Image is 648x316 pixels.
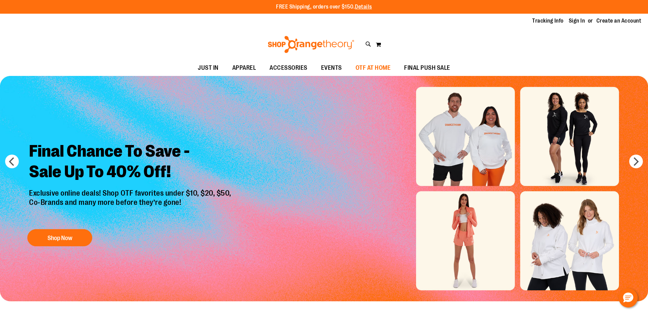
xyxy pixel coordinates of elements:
a: Tracking Info [532,17,564,25]
img: Shop Orangetheory [267,36,355,53]
a: Create an Account [596,17,642,25]
a: JUST IN [191,60,225,76]
h2: Final Chance To Save - Sale Up To 40% Off! [24,136,238,189]
a: EVENTS [314,60,349,76]
button: Hello, have a question? Let’s chat. [619,288,638,307]
a: APPAREL [225,60,263,76]
a: Final Chance To Save -Sale Up To 40% Off! Exclusive online deals! Shop OTF favorites under $10, $... [24,136,238,250]
span: JUST IN [198,60,219,76]
span: APPAREL [232,60,256,76]
p: FREE Shipping, orders over $150. [276,3,372,11]
a: Sign In [569,17,585,25]
a: OTF AT HOME [349,60,398,76]
span: EVENTS [321,60,342,76]
a: ACCESSORIES [263,60,314,76]
button: next [629,155,643,168]
a: Details [355,4,372,10]
span: FINAL PUSH SALE [404,60,450,76]
p: Exclusive online deals! Shop OTF favorites under $10, $20, $50, Co-Brands and many more before th... [24,189,238,222]
span: OTF AT HOME [356,60,391,76]
button: Shop Now [27,229,92,246]
a: FINAL PUSH SALE [397,60,457,76]
span: ACCESSORIES [270,60,307,76]
button: prev [5,155,19,168]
